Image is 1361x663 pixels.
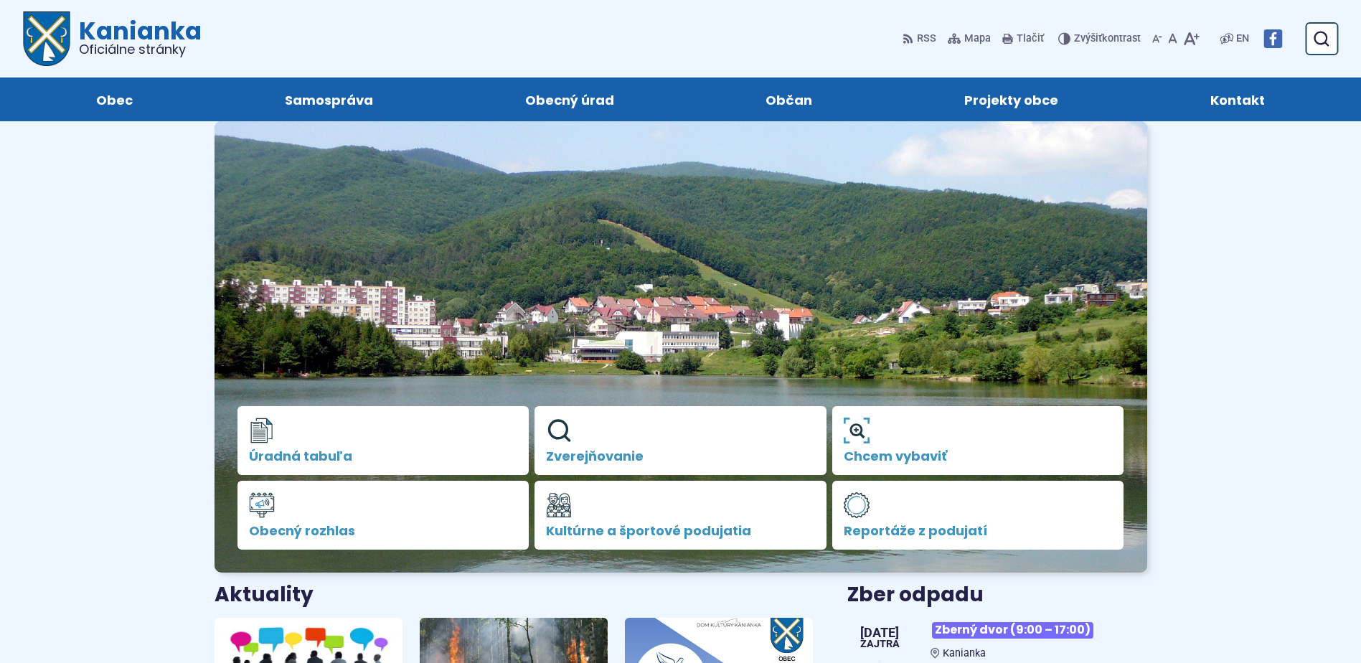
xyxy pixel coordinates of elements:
h3: Aktuality [215,584,314,606]
a: Zberný dvor (9:00 – 17:00) Kanianka [DATE] Zajtra [847,616,1146,659]
span: Kanianka [943,647,986,659]
button: Tlačiť [999,24,1047,54]
span: RSS [917,30,936,47]
span: Zajtra [860,639,900,649]
span: Oficiálne stránky [79,43,202,56]
span: Kultúrne a športové podujatia [546,524,815,538]
span: Zvýšiť [1074,32,1102,44]
span: Obecný rozhlas [249,524,518,538]
a: Reportáže z podujatí [832,481,1124,550]
a: Samospráva [223,77,435,121]
a: Obecný rozhlas [237,481,529,550]
span: Kontakt [1210,77,1265,121]
button: Zmenšiť veľkosť písma [1149,24,1165,54]
a: Kultúrne a športové podujatia [534,481,827,550]
a: Obecný úrad [463,77,676,121]
a: Zverejňovanie [534,406,827,475]
span: Tlačiť [1017,33,1044,45]
a: Mapa [945,24,994,54]
a: RSS [903,24,939,54]
a: Chcem vybaviť [832,406,1124,475]
span: kontrast [1074,33,1141,45]
a: Projekty obce [903,77,1120,121]
button: Zvýšiťkontrast [1058,24,1144,54]
a: Logo Kanianka, prejsť na domovskú stránku. [23,11,202,66]
a: Kontakt [1149,77,1327,121]
span: Chcem vybaviť [844,449,1113,464]
a: EN [1233,30,1252,47]
span: Zberný dvor (9:00 – 17:00) [932,622,1093,639]
span: EN [1236,30,1249,47]
span: Projekty obce [964,77,1058,121]
span: Mapa [964,30,991,47]
span: Reportáže z podujatí [844,524,1113,538]
span: Obecný úrad [525,77,614,121]
button: Zväčšiť veľkosť písma [1180,24,1202,54]
a: Úradná tabuľa [237,406,529,475]
img: Prejsť na domovskú stránku [23,11,70,66]
span: Obec [96,77,133,121]
img: Prejsť na Facebook stránku [1263,29,1282,48]
span: Samospráva [285,77,373,121]
h1: Kanianka [70,19,202,56]
a: Občan [705,77,875,121]
button: Nastaviť pôvodnú veľkosť písma [1165,24,1180,54]
span: Občan [766,77,812,121]
span: Úradná tabuľa [249,449,518,464]
h3: Zber odpadu [847,584,1146,606]
span: [DATE] [860,626,900,639]
a: Obec [34,77,194,121]
span: Zverejňovanie [546,449,815,464]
